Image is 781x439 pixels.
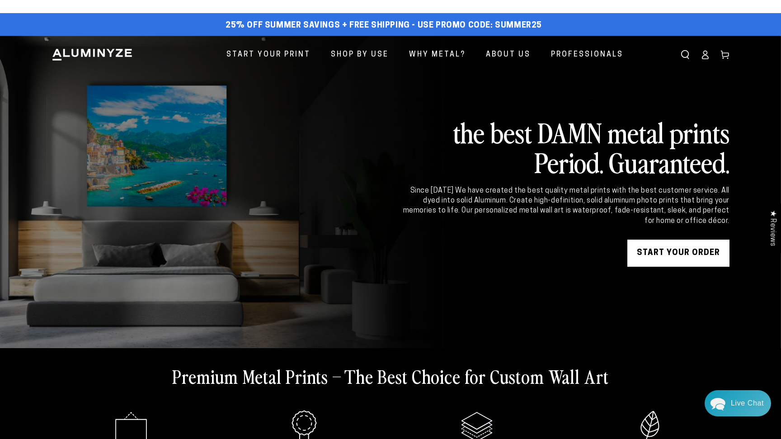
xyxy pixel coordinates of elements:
span: Shop By Use [331,48,389,61]
h2: Premium Metal Prints – The Best Choice for Custom Wall Art [172,364,609,388]
span: Start Your Print [226,48,311,61]
a: Start Your Print [220,43,317,67]
a: Why Metal? [402,43,472,67]
div: Chat widget toggle [705,390,771,416]
img: Aluminyze [52,48,133,61]
span: About Us [486,48,531,61]
a: START YOUR Order [627,240,729,267]
span: 25% off Summer Savings + Free Shipping - Use Promo Code: SUMMER25 [226,21,542,31]
div: Click to open Judge.me floating reviews tab [764,203,781,253]
div: Contact Us Directly [731,390,764,416]
span: Professionals [551,48,623,61]
a: Shop By Use [324,43,395,67]
summary: Search our site [675,45,695,65]
a: About Us [479,43,537,67]
span: Why Metal? [409,48,466,61]
a: Professionals [544,43,630,67]
h2: the best DAMN metal prints Period. Guaranteed. [401,117,729,177]
div: Since [DATE] We have created the best quality metal prints with the best customer service. All dy... [401,186,729,227]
